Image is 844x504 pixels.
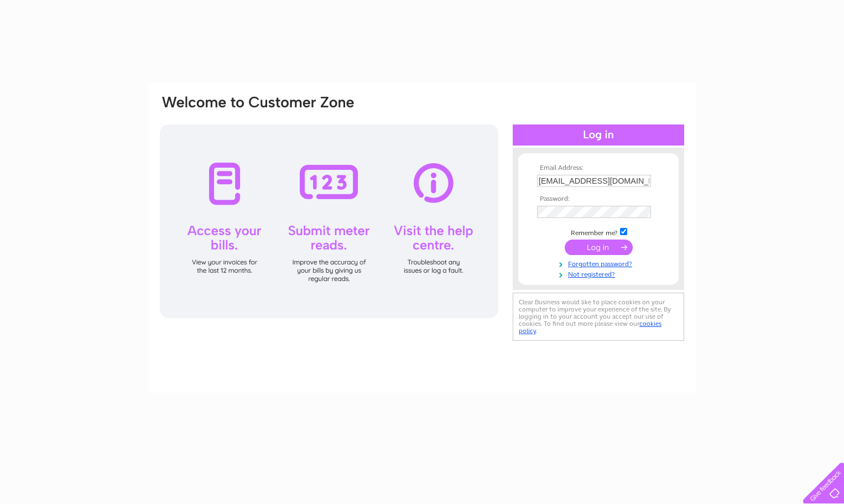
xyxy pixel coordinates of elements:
[513,293,684,341] div: Clear Business would like to place cookies on your computer to improve your experience of the sit...
[565,240,633,255] input: Submit
[519,320,661,335] a: cookies policy
[534,226,663,237] td: Remember me?
[534,164,663,172] th: Email Address:
[537,258,663,268] a: Forgotten password?
[537,268,663,279] a: Not registered?
[534,195,663,203] th: Password:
